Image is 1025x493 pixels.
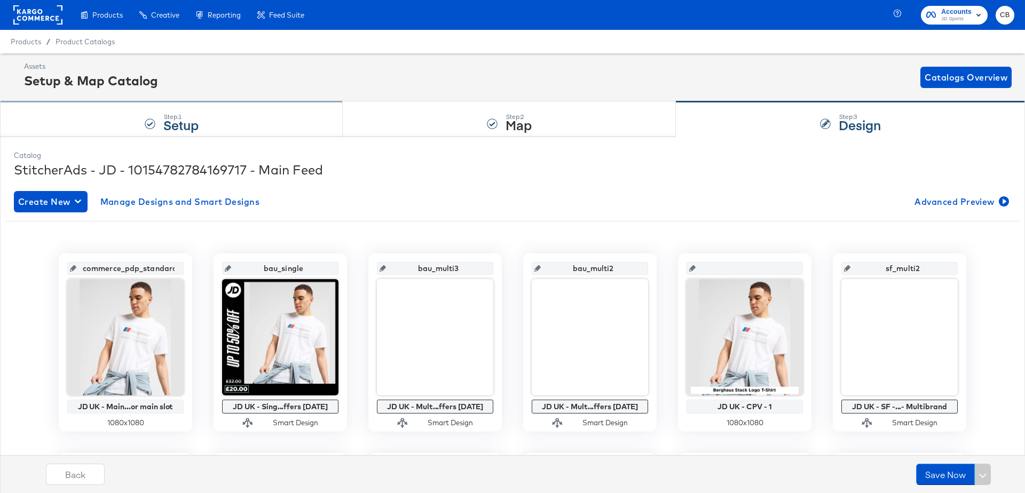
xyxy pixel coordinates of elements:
strong: Map [506,116,532,133]
div: JD UK - CPV - 1 [689,402,800,411]
div: Step: 2 [506,113,532,121]
span: CB [1000,9,1010,21]
button: Catalogs Overview [920,67,1012,88]
div: JD UK - Mult...ffers [DATE] [380,402,491,411]
strong: Setup [163,116,199,133]
span: Reporting [208,11,241,19]
div: Step: 1 [163,113,199,121]
div: Smart Design [273,418,318,428]
div: JD UK - Main...or main slot [70,402,181,411]
div: Smart Design [428,418,473,428]
span: Products [92,11,123,19]
span: Create New [18,194,83,209]
button: Create New [14,191,88,212]
span: / [41,37,56,46]
div: StitcherAds - JD - 10154782784169717 - Main Feed [14,161,1011,179]
a: Product Catalogs [56,37,115,46]
div: Smart Design [582,418,628,428]
button: CB [996,6,1014,25]
span: Creative [151,11,179,19]
span: Products [11,37,41,46]
div: JD UK - Sing...ffers [DATE] [225,402,336,411]
strong: Design [839,116,881,133]
div: Assets [24,61,158,71]
div: 1080 x 1080 [67,418,184,428]
button: Back [46,464,105,485]
span: Manage Designs and Smart Designs [100,194,260,209]
div: 1080 x 1080 [687,418,803,428]
div: Step: 3 [839,113,881,121]
span: Catalogs Overview [925,70,1007,85]
span: Feed Suite [269,11,304,19]
div: Catalog [14,150,1011,161]
button: Manage Designs and Smart Designs [96,191,264,212]
div: Setup & Map Catalog [24,71,158,90]
button: AccountsJD Sports [921,6,988,25]
button: Save Now [916,464,975,485]
button: Advanced Preview [910,191,1011,212]
div: Smart Design [892,418,937,428]
span: Accounts [941,6,972,18]
div: JD UK - Mult...ffers [DATE] [534,402,645,411]
span: JD Sports [941,15,972,23]
span: Advanced Preview [914,194,1007,209]
div: JD UK - SF -...- Multibrand [844,402,955,411]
